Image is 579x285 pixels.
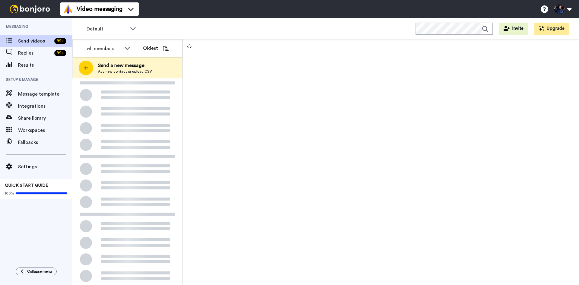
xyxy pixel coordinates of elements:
span: Send videos [18,37,52,45]
span: Integrations [18,103,72,110]
span: Video messaging [77,5,122,13]
div: 99 + [54,38,66,44]
img: vm-color.svg [63,4,73,14]
span: Collapse menu [27,269,52,274]
span: Default [87,25,127,33]
span: Send a new message [98,62,152,69]
span: Fallbacks [18,139,72,146]
img: bj-logo-header-white.svg [7,5,52,13]
span: Message template [18,90,72,98]
span: 100% [5,191,14,196]
button: Upgrade [534,23,569,35]
span: Replies [18,49,52,57]
span: Add new contact or upload CSV [98,69,152,74]
div: All members [87,45,121,52]
span: Share library [18,115,72,122]
button: Collapse menu [16,268,57,275]
div: 99 + [54,50,66,56]
button: Invite [499,23,528,35]
span: QUICK START GUIDE [5,183,48,188]
button: Oldest [138,42,173,54]
span: Workspaces [18,127,72,134]
span: Settings [18,163,72,170]
span: Results [18,62,72,69]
